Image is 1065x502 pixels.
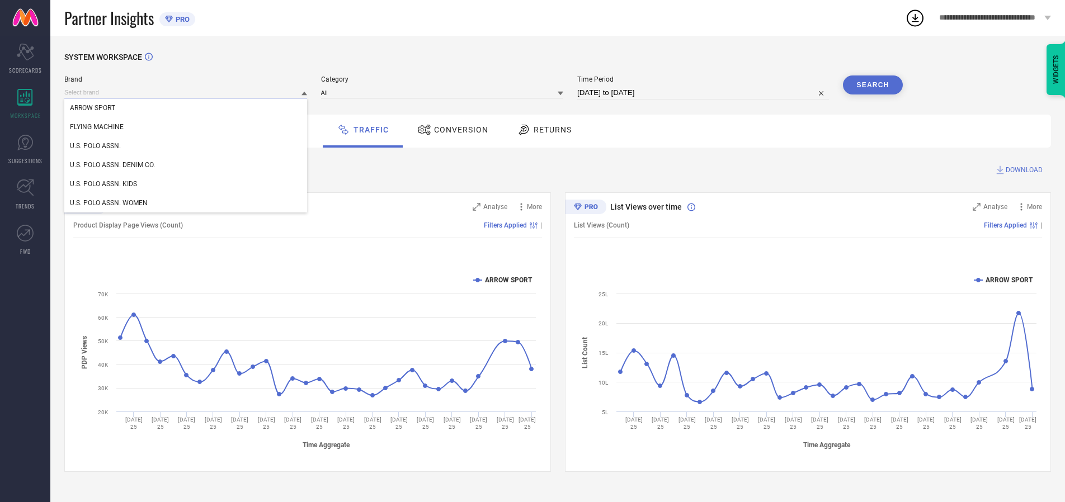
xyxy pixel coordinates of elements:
span: Returns [534,125,572,134]
text: [DATE] 25 [178,416,195,430]
text: [DATE] 25 [470,416,487,430]
text: 25L [599,291,609,297]
text: [DATE] 25 [625,416,643,430]
span: Conversion [434,125,488,134]
span: SUGGESTIONS [8,157,43,165]
text: 5L [602,409,609,415]
span: Brand [64,75,307,83]
text: [DATE] 25 [231,416,248,430]
tspan: PDP Views [81,336,88,369]
text: [DATE] 25 [811,416,828,430]
span: Traffic [354,125,389,134]
text: [DATE] 25 [970,416,988,430]
text: 10L [599,380,609,386]
span: Category [321,75,564,83]
text: [DATE] 25 [997,416,1015,430]
tspan: Time Aggregate [303,441,350,449]
text: [DATE] 25 [284,416,301,430]
span: | [1040,221,1042,229]
span: U.S. POLO ASSN. KIDS [70,180,137,188]
input: Select brand [64,87,307,98]
text: [DATE] 25 [205,416,222,430]
text: [DATE] 25 [652,416,669,430]
text: 70K [98,291,109,297]
span: | [540,221,542,229]
text: ARROW SPORT [485,276,532,284]
text: [DATE] 25 [497,416,514,430]
span: More [527,203,542,211]
text: [DATE] 25 [944,416,962,430]
text: [DATE] 25 [519,416,536,430]
text: [DATE] 25 [838,416,855,430]
text: ARROW SPORT [986,276,1033,284]
div: U.S. POLO ASSN. WOMEN [64,193,307,212]
tspan: Time Aggregate [803,441,851,449]
text: [DATE] 25 [917,416,935,430]
text: [DATE] 25 [417,416,434,430]
div: Open download list [905,8,925,28]
span: U.S. POLO ASSN. [70,142,121,150]
text: [DATE] 25 [678,416,696,430]
text: [DATE] 25 [864,416,882,430]
div: U.S. POLO ASSN. DENIM CO. [64,155,307,174]
span: U.S. POLO ASSN. WOMEN [70,199,148,207]
span: DOWNLOAD [1006,164,1043,176]
span: TRENDS [16,202,35,210]
text: 30K [98,385,109,391]
text: [DATE] 25 [258,416,275,430]
tspan: List Count [581,337,589,368]
div: ARROW SPORT [64,98,307,117]
span: PRO [173,15,190,23]
text: 60K [98,315,109,321]
span: Product Display Page Views (Count) [73,221,183,229]
text: [DATE] 25 [758,416,775,430]
text: [DATE] 25 [785,416,802,430]
text: [DATE] 25 [311,416,328,430]
text: 40K [98,362,109,368]
span: Analyse [483,203,507,211]
div: U.S. POLO ASSN. [64,136,307,155]
text: [DATE] 25 [337,416,355,430]
span: WORKSPACE [10,111,41,120]
text: [DATE] 25 [1019,416,1036,430]
text: 50K [98,338,109,344]
text: 20K [98,409,109,415]
span: FLYING MACHINE [70,123,124,131]
div: FLYING MACHINE [64,117,307,136]
text: 20L [599,320,609,326]
text: 15L [599,350,609,356]
input: Select time period [577,86,829,100]
text: [DATE] 25 [390,416,408,430]
text: [DATE] 25 [364,416,381,430]
span: Analyse [983,203,1007,211]
text: [DATE] 25 [732,416,749,430]
text: [DATE] 25 [125,416,143,430]
span: Filters Applied [484,221,527,229]
div: Premium [565,200,606,216]
span: ARROW SPORT [70,104,115,112]
span: Filters Applied [984,221,1027,229]
span: SCORECARDS [9,66,42,74]
text: [DATE] 25 [152,416,169,430]
svg: Zoom [973,203,981,211]
span: FWD [20,247,31,255]
svg: Zoom [473,203,480,211]
span: Partner Insights [64,7,154,30]
span: U.S. POLO ASSN. DENIM CO. [70,161,155,169]
text: [DATE] 25 [705,416,722,430]
div: U.S. POLO ASSN. KIDS [64,174,307,193]
button: Search [843,75,903,94]
span: List Views (Count) [574,221,629,229]
span: More [1027,203,1042,211]
text: [DATE] 25 [444,416,461,430]
span: List Views over time [610,202,682,211]
span: Time Period [577,75,829,83]
text: [DATE] 25 [891,416,908,430]
span: SYSTEM WORKSPACE [64,53,142,61]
